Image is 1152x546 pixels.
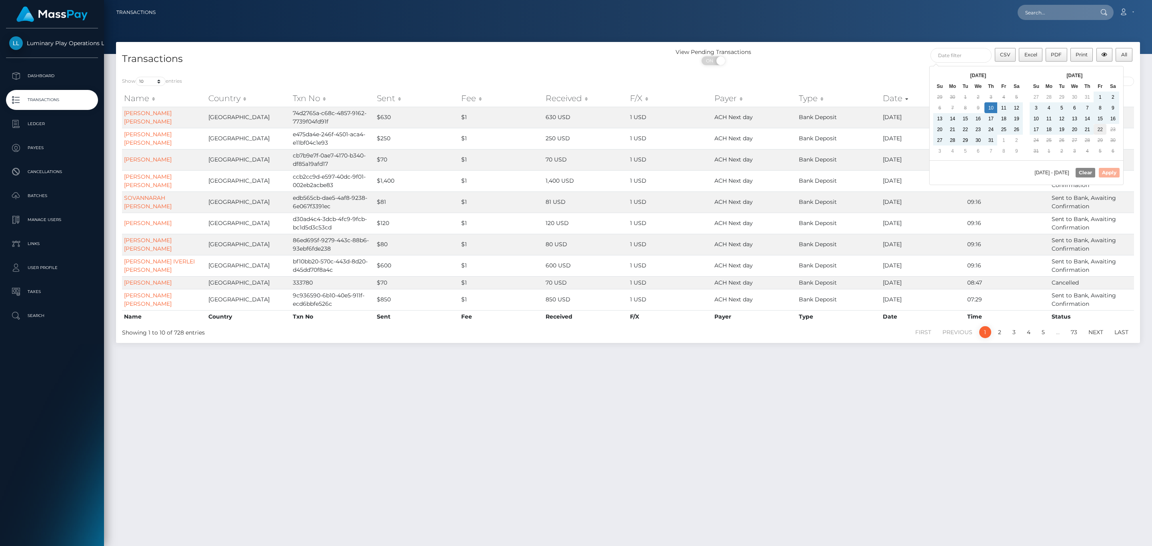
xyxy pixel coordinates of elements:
td: [GEOGRAPHIC_DATA] [206,128,291,149]
a: Batches [6,186,98,206]
td: 09:16 [965,213,1050,234]
td: 27 [1030,92,1042,102]
td: $1 [459,213,544,234]
p: User Profile [9,262,95,274]
td: 30 [972,135,984,145]
td: $1 [459,107,544,128]
td: cb7b9e7f-0ae7-4170-b340-df85a19afd17 [291,149,375,170]
td: edb565cb-dae5-4af8-9238-6e067f3391ec [291,191,375,213]
button: CSV [995,48,1016,62]
button: Clear [1076,168,1095,177]
td: Sent to Bank, Awaiting Confirmation [1050,255,1134,276]
label: Show entries [122,77,182,86]
td: 26 [1010,124,1023,135]
td: 250 USD [544,128,628,149]
td: 6 [1106,145,1119,156]
td: 13 [933,113,946,124]
td: 23 [1106,124,1119,135]
a: User Profile [6,258,98,278]
td: 28 [1081,135,1094,145]
td: Sent to Bank, Awaiting Confirmation [1050,213,1134,234]
th: [DATE] [946,70,1010,81]
th: Fee [459,310,544,323]
td: ccb2cc9d-e597-40dc-9f01-002eb2acbe83 [291,170,375,191]
td: [DATE] [881,170,965,191]
td: 11 [997,102,1010,113]
td: $1 [459,255,544,276]
td: Bank Deposit [797,170,881,191]
th: F/X: activate to sort column ascending [628,90,712,106]
td: 23 [972,124,984,135]
td: $120 [375,213,459,234]
td: $1 [459,149,544,170]
td: 31 [984,135,997,145]
td: [DATE] [881,128,965,149]
td: 9c936590-6b10-40e5-911f-ecd6bbfe526c [291,289,375,310]
p: Transactions [9,94,95,106]
td: 1 USD [628,213,712,234]
a: [PERSON_NAME] [PERSON_NAME] [124,173,172,189]
td: 333780 [291,276,375,289]
th: Txn No [291,310,375,323]
span: ACH Next day [714,177,753,184]
td: 18 [1042,124,1055,135]
a: Cancellations [6,162,98,182]
td: 9 [1106,102,1119,113]
p: Cancellations [9,166,95,178]
td: 24 [984,124,997,135]
a: Dashboard [6,66,98,86]
td: 1 USD [628,289,712,310]
td: [GEOGRAPHIC_DATA] [206,213,291,234]
td: $600 [375,255,459,276]
span: Excel [1024,52,1037,58]
td: 21 [946,124,959,135]
td: 21 [1081,124,1094,135]
td: 1 [1042,145,1055,156]
td: 74d2765a-c68c-4857-9162-7739f04fd91f [291,107,375,128]
input: Search... [1018,5,1093,20]
td: 30 [946,92,959,102]
th: We [972,81,984,92]
td: $1,400 [375,170,459,191]
a: 5 [1037,326,1049,338]
a: Search [6,306,98,326]
td: Sent to Bank, Awaiting Confirmation [1050,234,1134,255]
a: 1 [979,326,991,338]
td: $1 [459,128,544,149]
a: [PERSON_NAME] [124,219,172,227]
td: Bank Deposit [797,107,881,128]
p: Taxes [9,286,95,298]
a: 2 [994,326,1006,338]
th: Th [1081,81,1094,92]
button: Print [1070,48,1093,62]
th: Country: activate to sort column ascending [206,90,291,106]
td: 12 [1010,102,1023,113]
td: $850 [375,289,459,310]
a: Last [1110,326,1133,338]
th: Fee: activate to sort column ascending [459,90,544,106]
span: ACH Next day [714,279,753,286]
th: Txn No: activate to sort column ascending [291,90,375,106]
td: 09:16 [965,234,1050,255]
th: Time [965,310,1050,323]
td: Bank Deposit [797,128,881,149]
td: 86ed695f-9279-443c-88b6-93ebf6fde238 [291,234,375,255]
td: 30 [1106,135,1119,145]
td: 1 [997,135,1010,145]
td: 4 [997,92,1010,102]
div: Showing 1 to 10 of 728 entries [122,325,537,337]
td: [GEOGRAPHIC_DATA] [206,276,291,289]
button: All [1116,48,1132,62]
button: Excel [1019,48,1042,62]
th: Fr [997,81,1010,92]
th: Sent: activate to sort column ascending [375,90,459,106]
td: $70 [375,149,459,170]
td: 3 [1068,145,1081,156]
td: 81 USD [544,191,628,213]
td: 70 USD [544,276,628,289]
a: [PERSON_NAME] [PERSON_NAME] [124,110,172,125]
a: [PERSON_NAME] [124,156,172,163]
td: bf10bb20-570c-443d-8d20-d45dd70f8a4c [291,255,375,276]
td: $250 [375,128,459,149]
td: 8 [1094,102,1106,113]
